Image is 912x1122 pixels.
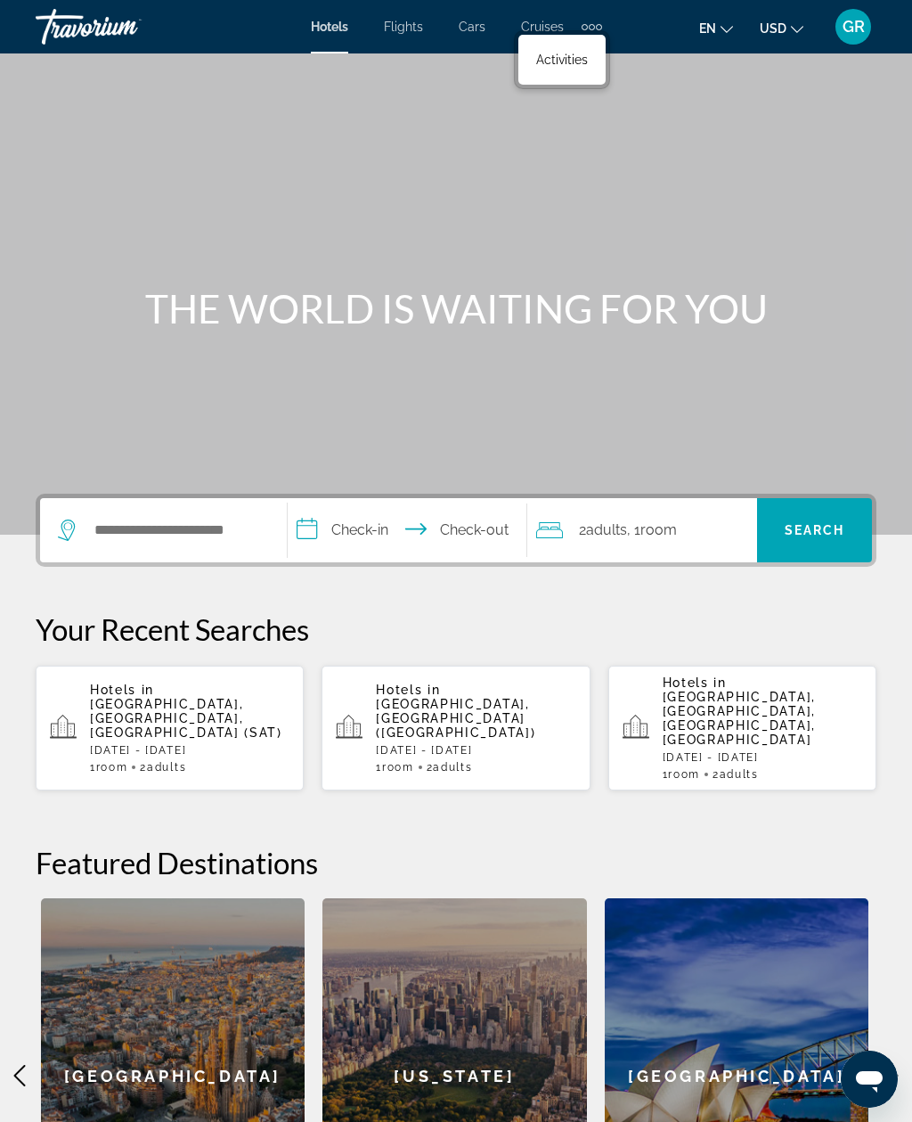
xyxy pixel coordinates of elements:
[36,611,876,647] p: Your Recent Searches
[785,523,845,537] span: Search
[93,517,260,544] input: Search hotel destination
[841,1051,898,1108] iframe: Button to launch messaging window
[376,744,575,757] p: [DATE] - [DATE]
[527,498,757,562] button: Travelers: 2 adults, 0 children
[311,20,348,34] a: Hotels
[376,697,535,740] span: [GEOGRAPHIC_DATA], [GEOGRAPHIC_DATA] ([GEOGRAPHIC_DATA])
[699,15,733,41] button: Change language
[376,761,413,774] span: 1
[627,518,677,543] span: , 1
[843,18,865,36] span: GR
[427,761,473,774] span: 2
[36,845,876,880] h2: Featured Destinations
[527,44,597,76] a: Activities
[712,768,759,781] span: 2
[760,21,786,36] span: USD
[36,665,304,791] button: Hotels in [GEOGRAPHIC_DATA], [GEOGRAPHIC_DATA], [GEOGRAPHIC_DATA] (SAT)[DATE] - [DATE]1Room2Adults
[382,761,414,774] span: Room
[90,683,154,697] span: Hotels in
[96,761,128,774] span: Room
[521,20,564,34] a: Cruises
[579,518,627,543] span: 2
[663,676,727,690] span: Hotels in
[433,761,472,774] span: Adults
[122,285,790,332] h1: THE WORLD IS WAITING FOR YOU
[536,53,588,67] span: Activities
[40,498,872,562] div: Search widget
[699,21,716,36] span: en
[582,12,602,41] button: Extra navigation items
[668,768,700,781] span: Room
[586,521,627,538] span: Adults
[663,768,700,781] span: 1
[760,15,803,41] button: Change currency
[757,498,872,562] button: Search
[459,20,485,34] a: Cars
[720,768,759,781] span: Adults
[147,761,186,774] span: Adults
[288,498,526,562] button: Select check in and out date
[663,751,862,764] p: [DATE] - [DATE]
[90,697,282,740] span: [GEOGRAPHIC_DATA], [GEOGRAPHIC_DATA], [GEOGRAPHIC_DATA] (SAT)
[640,521,677,538] span: Room
[90,761,127,774] span: 1
[663,690,816,747] span: [GEOGRAPHIC_DATA], [GEOGRAPHIC_DATA], [GEOGRAPHIC_DATA], [GEOGRAPHIC_DATA]
[376,683,440,697] span: Hotels in
[830,8,876,45] button: User Menu
[608,665,876,791] button: Hotels in [GEOGRAPHIC_DATA], [GEOGRAPHIC_DATA], [GEOGRAPHIC_DATA], [GEOGRAPHIC_DATA][DATE] - [DAT...
[36,4,214,50] a: Travorium
[322,665,590,791] button: Hotels in [GEOGRAPHIC_DATA], [GEOGRAPHIC_DATA] ([GEOGRAPHIC_DATA])[DATE] - [DATE]1Room2Adults
[140,761,186,774] span: 2
[384,20,423,34] a: Flights
[90,744,289,757] p: [DATE] - [DATE]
